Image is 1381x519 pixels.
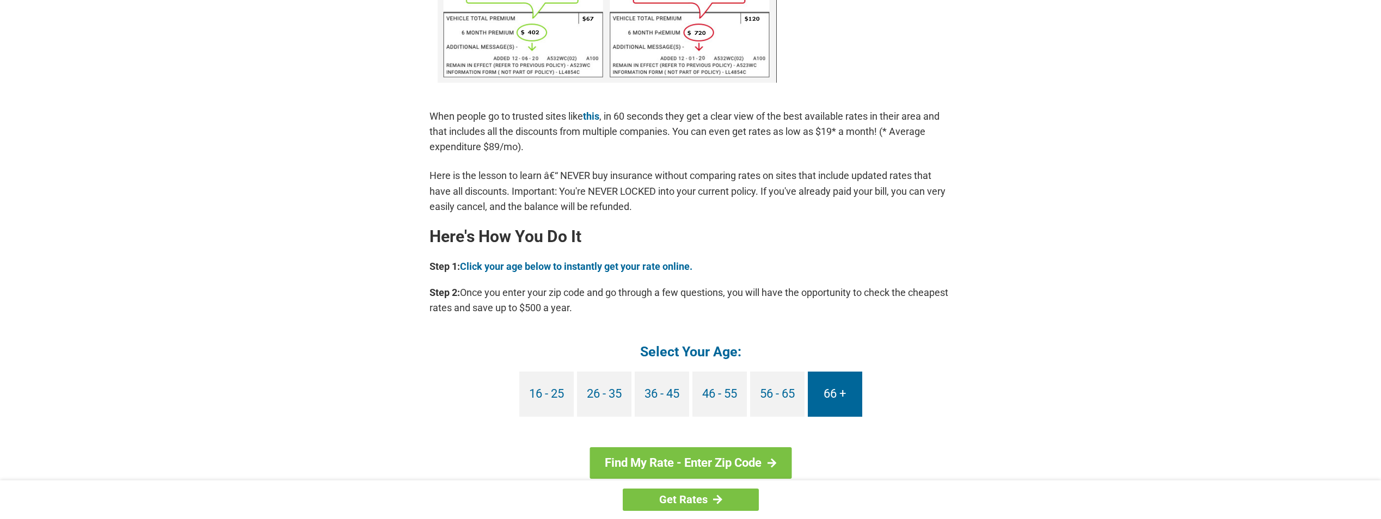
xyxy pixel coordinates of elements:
[623,489,759,511] a: Get Rates
[577,372,631,417] a: 26 - 35
[635,372,689,417] a: 36 - 45
[460,261,692,272] a: Click your age below to instantly get your rate online.
[583,110,599,122] a: this
[429,287,460,298] b: Step 2:
[429,261,460,272] b: Step 1:
[590,447,791,479] a: Find My Rate - Enter Zip Code
[429,109,952,155] p: When people go to trusted sites like , in 60 seconds they get a clear view of the best available ...
[429,343,952,361] h4: Select Your Age:
[519,372,574,417] a: 16 - 25
[750,372,805,417] a: 56 - 65
[692,372,747,417] a: 46 - 55
[808,372,862,417] a: 66 +
[429,285,952,316] p: Once you enter your zip code and go through a few questions, you will have the opportunity to che...
[429,228,952,245] h2: Here's How You Do It
[429,168,952,214] p: Here is the lesson to learn â€“ NEVER buy insurance without comparing rates on sites that include...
